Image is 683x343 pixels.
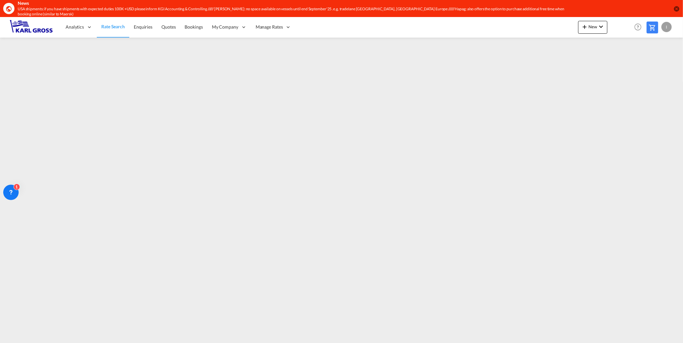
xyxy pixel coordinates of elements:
span: Analytics [66,24,84,30]
a: Rate Search [97,17,129,38]
iframe: Chat [5,309,27,333]
span: Manage Rates [256,24,283,30]
span: Bookings [185,24,203,30]
button: icon-close-circle [673,5,680,12]
button: icon-plus 400-fgNewicon-chevron-down [578,21,607,34]
span: My Company [212,24,238,30]
a: Enquiries [129,17,157,38]
a: Bookings [180,17,207,38]
div: Help [633,22,647,33]
div: USA shipments: if you have shipments with expected duties 100K +USD please inform KGI Accounting ... [18,6,578,17]
md-icon: icon-chevron-down [597,23,605,31]
div: I [661,22,672,32]
div: Manage Rates [251,17,296,38]
span: Quotes [161,24,176,30]
span: Enquiries [134,24,152,30]
img: 3269c73066d711f095e541db4db89301.png [10,20,53,34]
div: Analytics [61,17,97,38]
md-icon: icon-earth [6,5,12,12]
span: Rate Search [101,24,125,29]
span: Help [633,22,643,32]
div: My Company [207,17,251,38]
md-icon: icon-plus 400-fg [581,23,588,31]
span: New [581,24,605,29]
a: Quotes [157,17,180,38]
